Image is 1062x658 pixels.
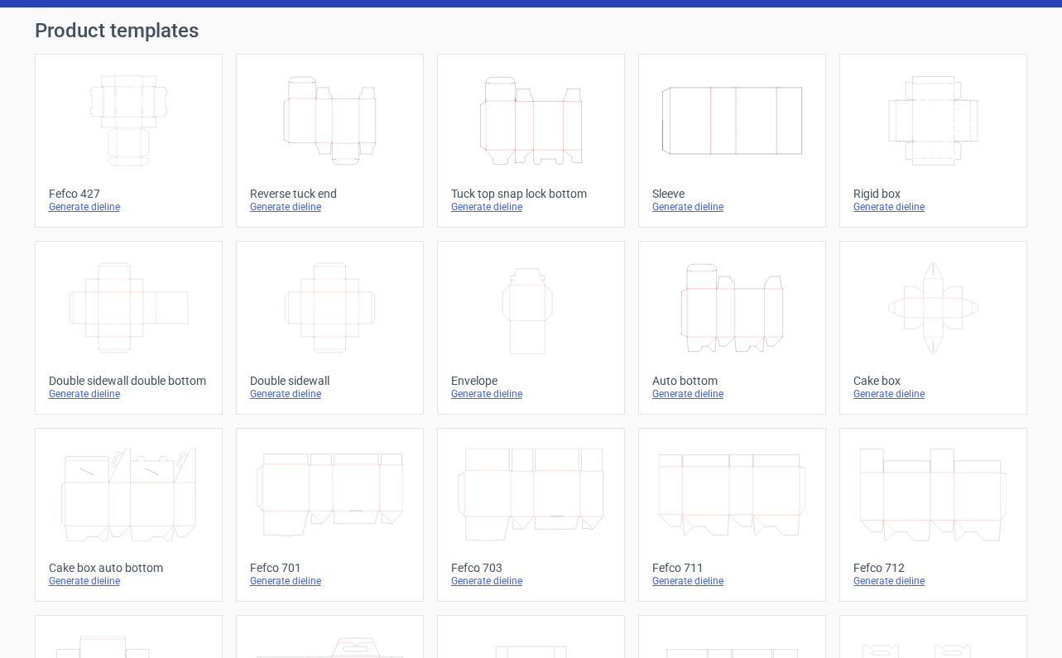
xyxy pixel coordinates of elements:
div: Rigid box [853,187,1013,200]
div: Generate dieline [451,387,611,401]
div: Fefco 703 [451,561,611,574]
div: Double sidewall [250,374,410,387]
div: Generate dieline [652,200,812,214]
div: Fefco 711 [652,561,812,574]
div: Generate dieline [49,574,209,588]
div: Reverse tuck end [250,187,410,200]
a: Cake box auto bottomGenerate dieline [35,428,223,602]
div: Generate dieline [652,574,812,588]
a: Double sidewallGenerate dieline [236,241,424,415]
div: Envelope [451,374,611,387]
div: Generate dieline [250,574,410,588]
a: Tuck top snap lock bottomGenerate dieline [437,54,625,228]
div: Generate dieline [451,200,611,214]
a: Fefco 703Generate dieline [437,428,625,602]
div: Generate dieline [853,574,1013,588]
div: Fefco 427 [49,187,209,200]
a: EnvelopeGenerate dieline [437,241,625,415]
a: Fefco 711Generate dieline [638,428,826,602]
div: Tuck top snap lock bottom [451,187,611,200]
a: Auto bottomGenerate dieline [638,241,826,415]
a: Fefco 701Generate dieline [236,428,424,602]
div: Generate dieline [250,200,410,214]
div: Generate dieline [250,387,410,401]
a: Reverse tuck endGenerate dieline [236,54,424,228]
div: Cake box auto bottom [49,561,209,574]
a: SleeveGenerate dieline [638,54,826,228]
div: Fefco 701 [250,561,410,574]
a: Rigid boxGenerate dieline [839,54,1027,228]
div: Generate dieline [853,200,1013,214]
a: Fefco 712Generate dieline [839,428,1027,602]
div: Generate dieline [49,200,209,214]
div: Generate dieline [451,574,611,588]
a: Cake boxGenerate dieline [839,241,1027,415]
div: Sleeve [652,187,812,200]
div: Generate dieline [652,387,812,401]
div: Cake box [853,374,1013,387]
div: Fefco 712 [853,561,1013,574]
a: Double sidewall double bottomGenerate dieline [35,241,223,415]
div: Generate dieline [853,387,1013,401]
h1: Product templates [35,21,1028,41]
div: Double sidewall double bottom [49,374,209,387]
div: Generate dieline [49,387,209,401]
div: Auto bottom [652,374,812,387]
a: Fefco 427Generate dieline [35,54,223,228]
